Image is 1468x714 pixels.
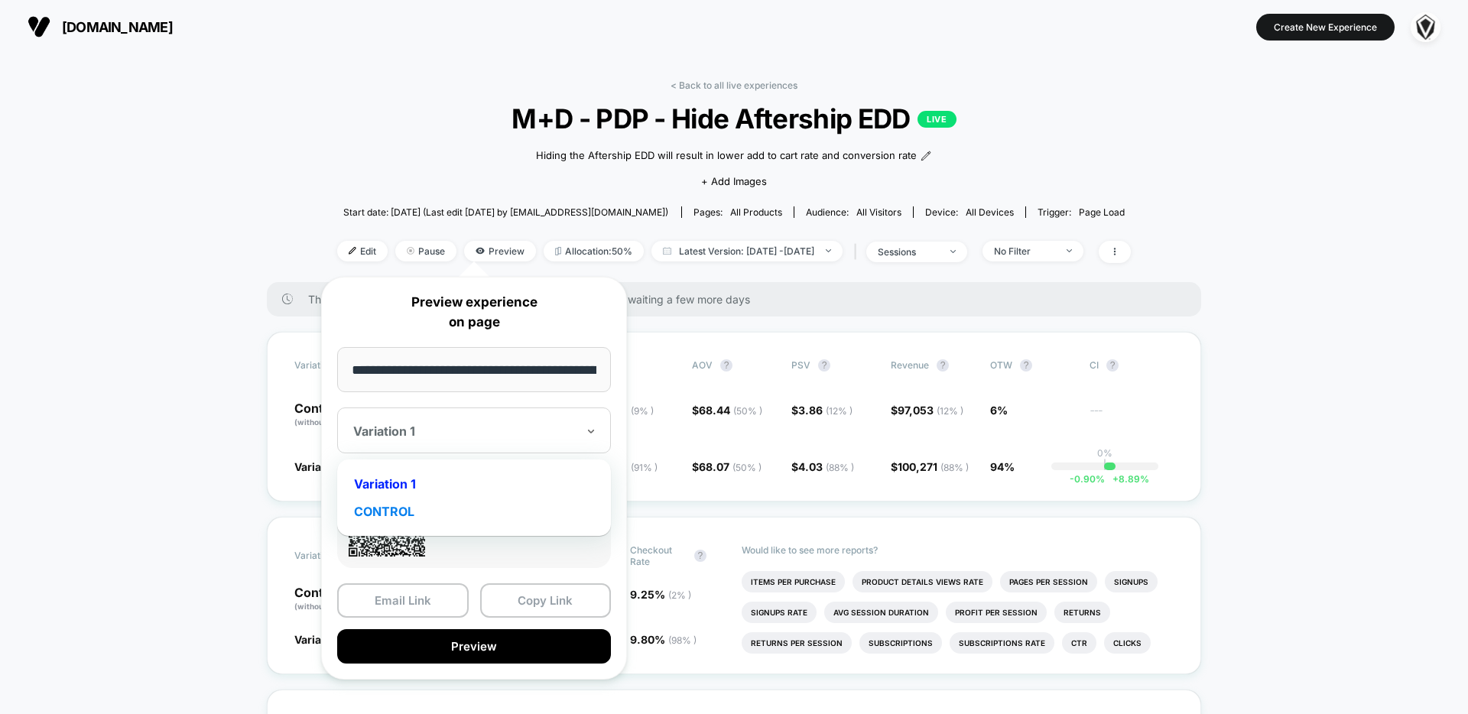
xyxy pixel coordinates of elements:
[651,241,843,261] span: Latest Version: [DATE] - [DATE]
[1105,571,1158,592] li: Signups
[294,602,363,611] span: (without changes)
[28,15,50,38] img: Visually logo
[1104,632,1151,654] li: Clicks
[294,460,349,473] span: Variation 1
[630,544,687,567] span: Checkout Rate
[937,405,963,417] span: ( 12 % )
[294,359,378,372] span: Variation
[742,602,817,623] li: Signups Rate
[1256,14,1395,41] button: Create New Experience
[742,571,845,592] li: Items Per Purchase
[699,460,762,473] span: 68.07
[1054,602,1110,623] li: Returns
[1090,406,1174,428] span: ---
[631,405,654,417] span: ( 9 % )
[1079,206,1125,218] span: Page Load
[732,462,762,473] span: ( 50 % )
[668,589,691,601] span: ( 2 % )
[946,602,1047,623] li: Profit Per Session
[940,462,969,473] span: ( 88 % )
[480,583,612,618] button: Copy Link
[733,405,762,417] span: ( 50 % )
[345,470,603,498] div: Variation 1
[826,405,853,417] span: ( 12 % )
[937,359,949,372] button: ?
[891,359,929,371] span: Revenue
[349,247,356,255] img: edit
[1406,11,1445,43] button: ppic
[1038,206,1125,218] div: Trigger:
[294,402,378,428] p: Control
[630,633,697,646] span: 9.80 %
[701,175,767,187] span: + Add Images
[891,404,963,417] span: $
[1112,473,1119,485] span: +
[294,417,363,427] span: (without changes)
[671,80,797,91] a: < Back to all live experiences
[798,460,854,473] span: 4.03
[631,462,658,473] span: ( 91 % )
[555,247,561,255] img: rebalance
[663,247,671,255] img: calendar
[1090,359,1174,372] span: CI
[337,293,611,332] p: Preview experience on page
[692,460,762,473] span: $
[994,245,1055,257] div: No Filter
[798,404,853,417] span: 3.86
[791,359,810,371] span: PSV
[891,460,969,473] span: $
[692,359,713,371] span: AOV
[693,206,782,218] div: Pages:
[898,460,969,473] span: 100,271
[990,404,1008,417] span: 6%
[742,544,1174,556] p: Would like to see more reports?
[856,206,901,218] span: All Visitors
[692,404,762,417] span: $
[337,241,388,261] span: Edit
[1105,473,1149,485] span: 8.89 %
[990,359,1074,372] span: OTW
[898,404,963,417] span: 97,053
[23,15,177,39] button: [DOMAIN_NAME]
[818,359,830,372] button: ?
[294,586,391,612] p: Control
[791,460,854,473] span: $
[337,583,469,618] button: Email Link
[730,206,782,218] span: all products
[308,293,1171,306] span: There are still no statistically significant results. We recommend waiting a few more days
[1070,473,1105,485] span: -0.90 %
[1067,249,1072,252] img: end
[742,632,852,654] li: Returns Per Session
[377,102,1091,135] span: M+D - PDP - Hide Aftership EDD
[990,460,1015,473] span: 94%
[791,404,853,417] span: $
[720,359,732,372] button: ?
[1000,571,1097,592] li: Pages Per Session
[343,206,668,218] span: Start date: [DATE] (Last edit [DATE] by [EMAIL_ADDRESS][DOMAIN_NAME])
[824,602,938,623] li: Avg Session Duration
[1103,459,1106,470] p: |
[950,250,956,253] img: end
[878,246,939,258] div: sessions
[826,249,831,252] img: end
[345,498,603,525] div: CONTROL
[1106,359,1119,372] button: ?
[850,241,866,263] span: |
[1020,359,1032,372] button: ?
[913,206,1025,218] span: Device:
[917,111,956,128] p: LIVE
[966,206,1014,218] span: all devices
[1097,447,1112,459] p: 0%
[294,544,378,567] span: Variation
[630,588,691,601] span: 9.25 %
[699,404,762,417] span: 68.44
[407,247,414,255] img: end
[1411,12,1440,42] img: ppic
[395,241,456,261] span: Pause
[668,634,697,646] span: ( 98 % )
[1062,632,1096,654] li: Ctr
[62,19,173,35] span: [DOMAIN_NAME]
[950,632,1054,654] li: Subscriptions Rate
[544,241,644,261] span: Allocation: 50%
[806,206,901,218] div: Audience:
